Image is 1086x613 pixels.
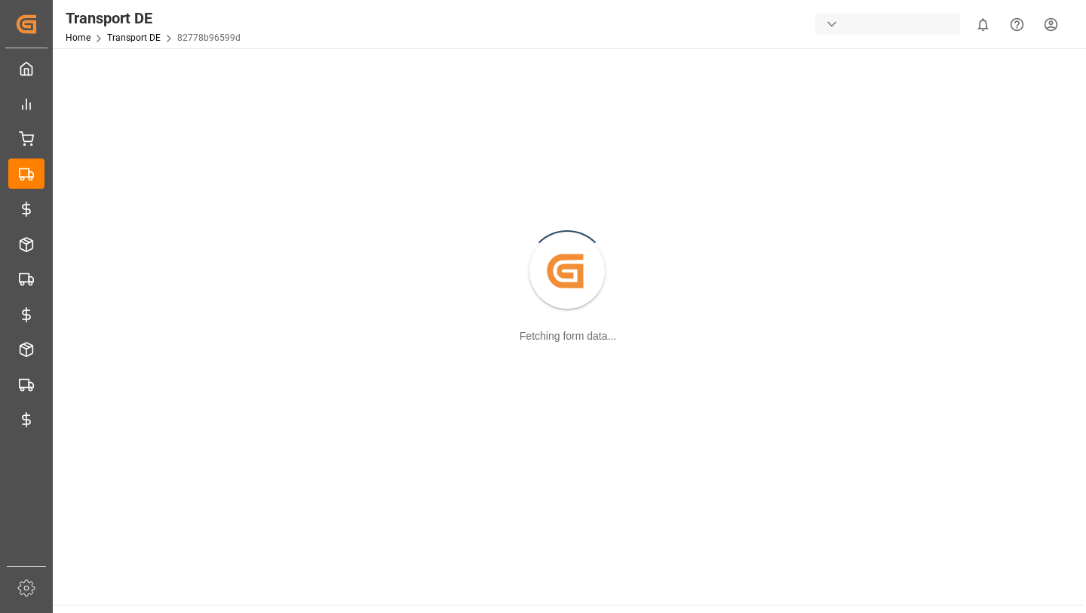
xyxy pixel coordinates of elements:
[966,8,1000,42] button: show 0 new notifications
[1000,8,1034,42] button: Help Center
[66,7,241,29] div: Transport DE
[66,32,90,43] a: Home
[520,328,616,344] div: Fetching form data...
[107,32,161,43] a: Transport DE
